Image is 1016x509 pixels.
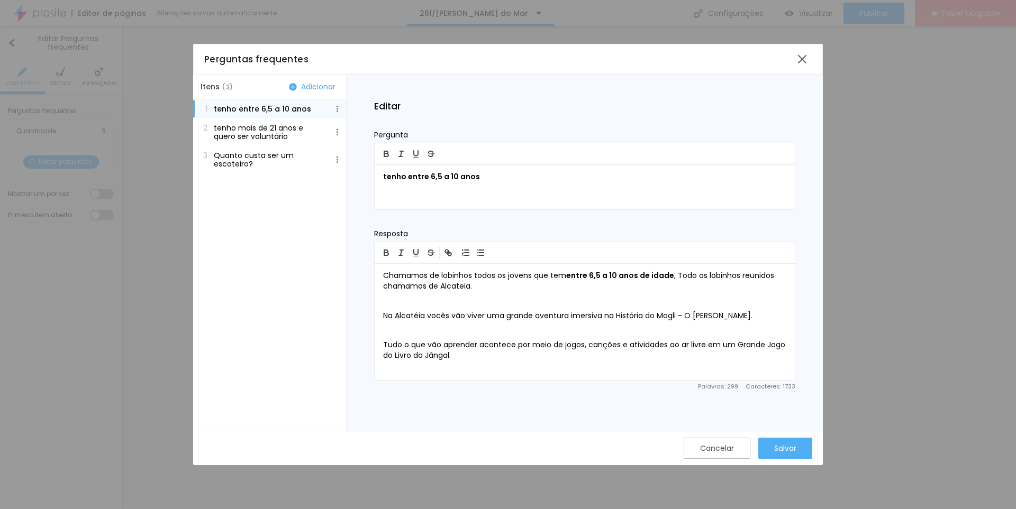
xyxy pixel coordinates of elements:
[700,444,734,452] div: Cancelar
[204,52,793,66] div: Perguntas frequentes
[566,270,674,281] b: entre 6,5 a 10 anos de idade
[334,156,341,163] img: Icone
[193,99,346,118] button: 1tenho entre 6,5 a 10 anos
[684,438,750,459] button: Cancelar
[214,105,311,113] p: tenho entre 6,5 a 10 anos
[334,106,341,113] img: Icone
[201,124,207,132] span: 2
[698,384,738,390] span: Palavras : 299
[383,311,786,321] p: Na Alcatéia vocês vão viver uma grande aventura imersiva na História do Mogli - O [PERSON_NAME].
[214,124,324,141] p: tenho mais de 21 anos e quero ser voluntário
[201,151,207,160] span: 3
[201,83,233,90] span: Itens
[214,151,324,168] p: Quanto custa ser um escoteiro?
[289,83,297,91] img: Icone
[193,146,346,173] button: 3Quanto custa ser um escoteiro?
[374,230,795,237] p: Resposta
[222,82,233,92] span: ( 3 )
[201,105,207,113] span: 1
[286,82,339,91] button: Adicionar
[374,131,795,138] p: Pergunta
[383,340,786,361] p: Tudo o que vão aprender acontece por meio de jogos, canções e atividades ao ar livre em um Grande...
[334,129,341,136] img: Icone
[383,171,480,182] b: tenho entre 6,5 a 10 anos
[746,384,795,390] span: Caracteres : 1733
[774,444,796,452] div: Salvar
[758,438,812,459] button: Salvar
[374,102,795,111] h2: Editar
[383,271,786,292] p: Chamamos de lobinhos todos os jovens que tem , Todo os lobinhos reunidos chamamos de Alcateia.
[193,118,346,146] button: 2tenho mais de 21 anos e quero ser voluntário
